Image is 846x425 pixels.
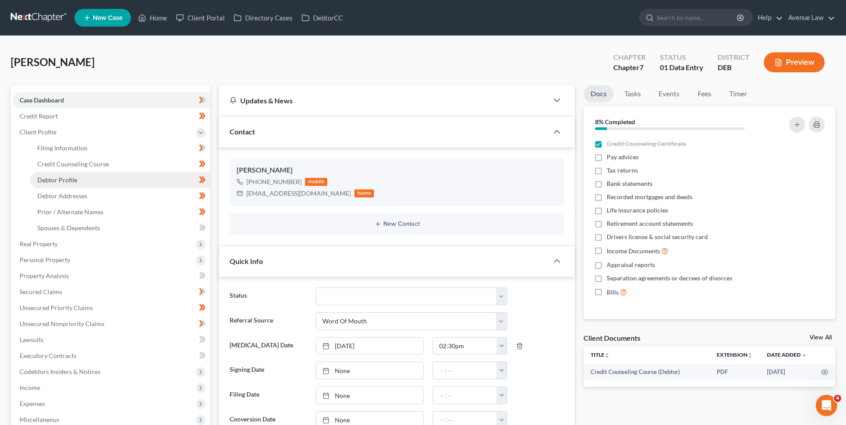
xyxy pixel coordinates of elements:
span: Miscellaneous [20,416,59,423]
a: Directory Cases [229,10,297,26]
div: Chapter [613,52,646,63]
span: Credit Report [20,112,58,120]
a: Credit Counseling Course [30,156,210,172]
button: New Contact [237,220,557,228]
span: Bills [607,288,619,297]
a: Secured Claims [12,284,210,300]
a: Unsecured Priority Claims [12,300,210,316]
a: Credit Report [12,108,210,124]
span: Executory Contracts [20,352,76,359]
a: Client Portal [171,10,229,26]
span: Spouses & Dependents [37,224,100,232]
span: 4 [834,395,841,402]
div: home [354,189,374,197]
span: Real Property [20,240,58,248]
span: Filing Information [37,144,87,152]
strong: 8% Completed [595,118,635,126]
td: [DATE] [760,364,814,380]
a: Debtor Profile [30,172,210,188]
div: [PHONE_NUMBER] [246,177,302,186]
div: Client Documents [584,333,640,342]
a: DebtorCC [297,10,347,26]
a: View All [810,334,832,341]
div: DEB [718,63,750,73]
span: Prior / Alternate Names [37,208,103,216]
div: 01 Data Entry [660,63,703,73]
td: Credit Counseling Course (Debtor) [584,364,710,380]
div: District [718,52,750,63]
span: Pay advices [607,153,639,161]
a: Events [651,85,687,102]
span: Contact [230,127,255,136]
div: Chapter [613,63,646,73]
span: Unsecured Priority Claims [20,304,93,311]
a: Avenue Law [784,10,835,26]
a: Case Dashboard [12,92,210,108]
a: Timer [722,85,754,102]
span: 7 [639,63,643,71]
span: Property Analysis [20,272,69,279]
span: Bank statements [607,179,652,188]
label: Signing Date [225,362,311,379]
span: Codebtors Insiders & Notices [20,368,100,375]
a: Help [753,10,783,26]
div: mobile [305,178,327,186]
span: Quick Info [230,257,263,265]
a: Executory Contracts [12,348,210,364]
span: Personal Property [20,256,70,264]
span: Unsecured Nonpriority Claims [20,320,104,327]
span: Debtor Addresses [37,192,87,200]
span: New Case [93,15,123,21]
div: [EMAIL_ADDRESS][DOMAIN_NAME] [246,189,351,198]
input: -- : -- [433,338,497,354]
iframe: Intercom live chat [816,395,837,416]
a: Date Added expand_more [767,351,807,358]
a: Lawsuits [12,332,210,348]
span: Credit Counseling Certificate [607,139,686,148]
span: Case Dashboard [20,96,64,104]
a: Docs [584,85,614,102]
span: Life insurance policies [607,206,668,215]
a: Debtor Addresses [30,188,210,204]
span: Credit Counseling Course [37,160,109,168]
a: Home [134,10,171,26]
a: Property Analysis [12,268,210,284]
i: unfold_more [604,353,610,358]
span: Retirement account statements [607,219,693,228]
span: Income [20,384,40,391]
span: [PERSON_NAME] [11,55,95,68]
a: None [316,387,423,404]
button: Preview [764,52,825,72]
a: Spouses & Dependents [30,220,210,236]
label: Filing Date [225,386,311,404]
a: Unsecured Nonpriority Claims [12,316,210,332]
a: Prior / Alternate Names [30,204,210,220]
span: Drivers license & social security card [607,232,708,241]
span: Income Documents [607,247,660,256]
a: Extensionunfold_more [717,351,753,358]
a: [DATE] [316,338,423,354]
input: -- : -- [433,362,497,379]
a: Fees [690,85,719,102]
span: Secured Claims [20,288,62,295]
a: Titleunfold_more [591,351,610,358]
span: Debtor Profile [37,176,77,184]
a: None [316,362,423,379]
td: PDF [710,364,760,380]
span: Expenses [20,400,45,407]
i: expand_more [802,353,807,358]
div: Status [660,52,703,63]
label: Referral Source [225,312,311,330]
label: [MEDICAL_DATA] Date [225,337,311,355]
span: Appraisal reports [607,260,655,269]
input: -- : -- [433,387,497,404]
input: Search by name... [657,9,738,26]
div: [PERSON_NAME] [237,165,557,176]
label: Status [225,287,311,305]
span: Lawsuits [20,336,44,343]
a: Filing Information [30,140,210,156]
span: Tax returns [607,166,638,175]
span: Recorded mortgages and deeds [607,193,692,201]
span: Separation agreements or decrees of divorces [607,274,732,283]
div: Updates & News [230,96,537,105]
